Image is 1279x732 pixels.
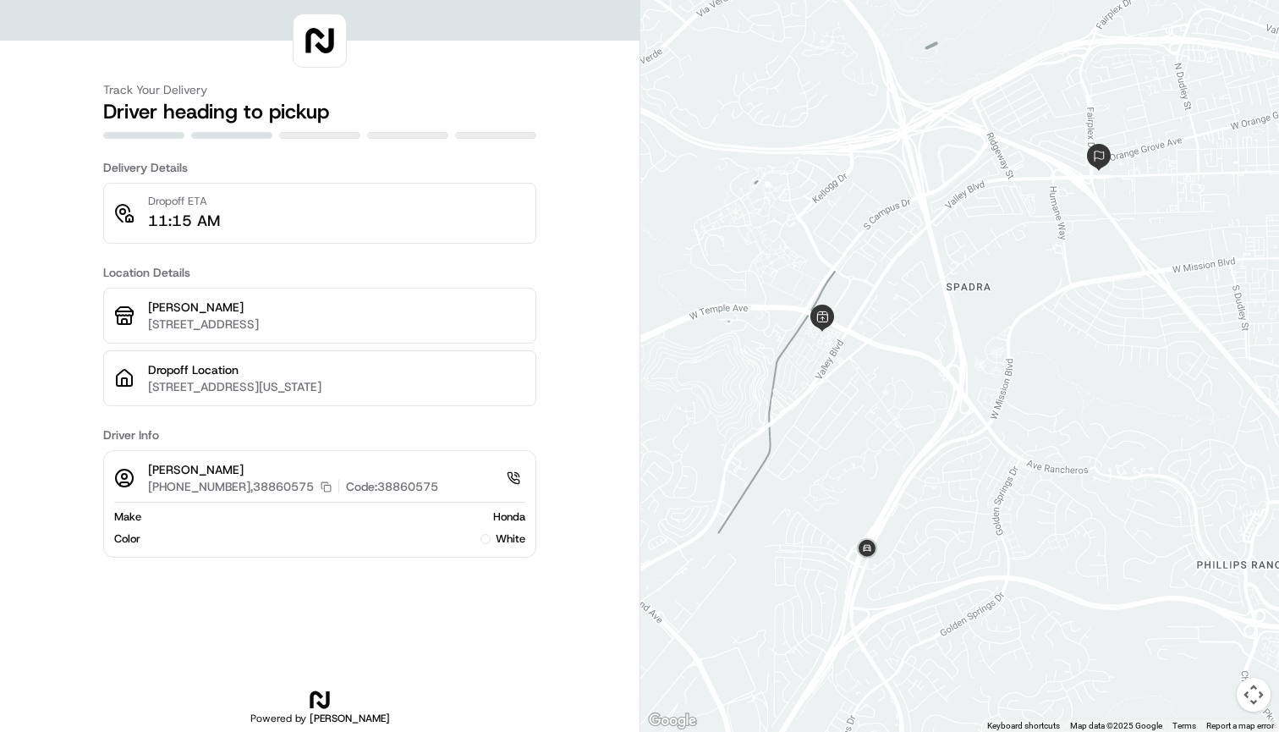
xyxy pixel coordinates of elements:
p: [PHONE_NUMBER],38860575 [148,478,314,495]
h2: Driver heading to pickup [103,98,536,125]
p: Code: 38860575 [346,478,438,495]
p: [STREET_ADDRESS] [148,316,525,333]
img: Google [645,710,700,732]
span: [PERSON_NAME] [310,712,390,725]
h3: Delivery Details [103,159,536,176]
span: Honda [493,509,525,525]
h2: Powered by [250,712,390,725]
p: [PERSON_NAME] [148,299,525,316]
h3: Track Your Delivery [103,81,536,98]
p: Dropoff ETA [148,194,220,209]
p: [STREET_ADDRESS][US_STATE] [148,378,525,395]
span: Map data ©2025 Google [1070,721,1162,730]
span: white [496,531,525,547]
a: Report a map error [1206,721,1274,730]
a: Open this area in Google Maps (opens a new window) [645,710,700,732]
span: Color [114,531,140,547]
span: Make [114,509,141,525]
p: [PERSON_NAME] [148,461,438,478]
h3: Location Details [103,264,536,281]
p: Dropoff Location [148,361,525,378]
h3: Driver Info [103,427,536,443]
p: 11:15 AM [148,209,220,233]
button: Map camera controls [1237,678,1271,712]
button: Keyboard shortcuts [987,720,1060,732]
a: Terms (opens in new tab) [1172,721,1196,730]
